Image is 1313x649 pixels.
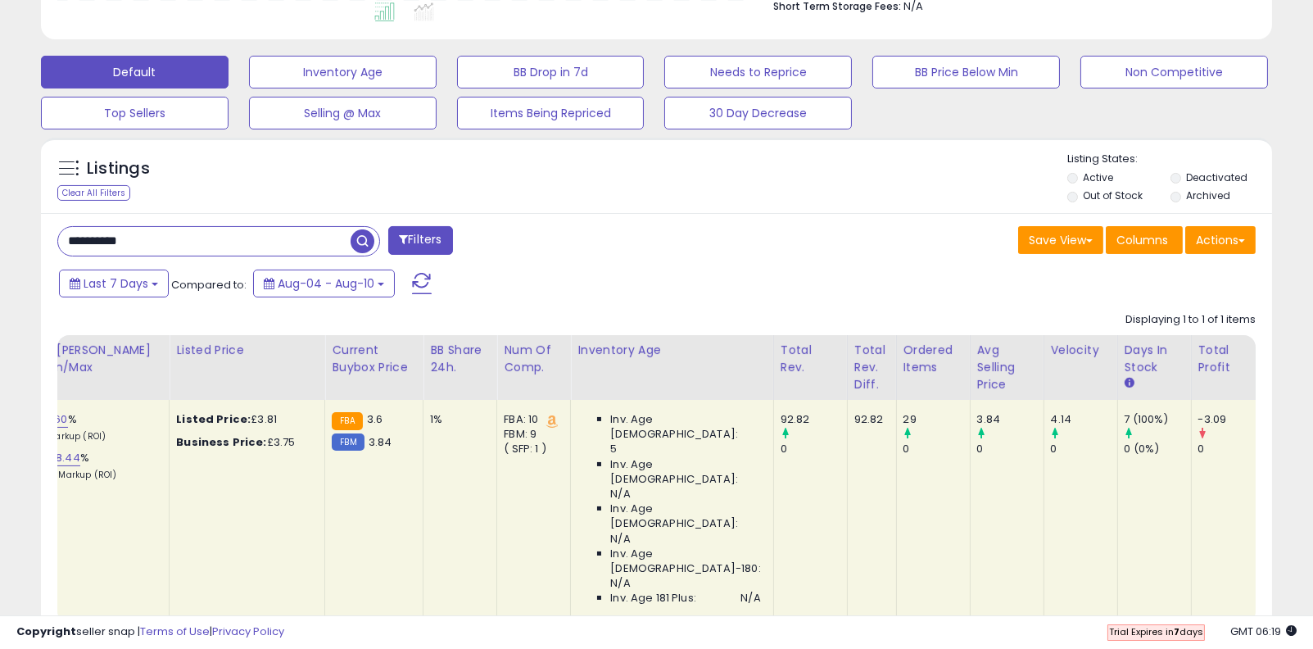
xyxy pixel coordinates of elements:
b: 7 [1174,625,1179,638]
h5: Listings [87,157,150,180]
div: £3.81 [176,412,312,427]
span: Inv. Age [DEMOGRAPHIC_DATA]-180: [610,547,760,576]
div: Total Profit [1198,342,1258,376]
button: Filters [388,226,452,255]
div: Avg Selling Price [977,342,1037,393]
button: BB Price Below Min [872,56,1060,88]
div: 0 (0%) [1125,442,1191,456]
div: Days In Stock [1125,342,1184,376]
div: % [20,412,156,442]
b: Listed Price: [176,411,251,427]
button: Items Being Repriced [457,97,645,129]
span: Columns [1116,232,1168,248]
div: 92.82 [781,412,847,427]
span: N/A [610,487,630,501]
button: Save View [1018,226,1103,254]
div: ( SFP: 1 ) [504,442,558,456]
label: Active [1083,170,1113,184]
button: Aug-04 - Aug-10 [253,270,395,297]
div: Ordered Items [903,342,963,376]
div: Displaying 1 to 1 of 1 items [1125,312,1256,328]
button: Upload attachment [78,537,91,550]
div: seller snap | | [16,624,284,640]
span: Last 7 Days [84,275,148,292]
button: 30 Day Decrease [664,97,852,129]
div: FBA: 10 [504,412,558,427]
button: Default [41,56,229,88]
button: Needs to Reprice [664,56,852,88]
div: 7 (100%) [1125,412,1191,427]
a: 58.44 [49,450,80,466]
label: Archived [1186,188,1230,202]
div: 29 [903,412,970,427]
button: Last 7 Days [59,270,169,297]
div: Num of Comp. [504,342,564,376]
div: 0 [781,442,847,456]
div: FBM: 9 [504,427,558,442]
label: Out of Stock [1083,188,1143,202]
div: Velocity [1051,342,1111,359]
a: Privacy Policy [212,624,284,639]
div: Total Rev. Diff. [854,342,890,393]
button: Home [256,7,288,38]
h1: [PERSON_NAME] [79,8,186,20]
a: Terms of Use [140,624,210,639]
button: Selling @ Max [249,97,437,129]
p: 438.29% Markup (ROI) [20,470,156,481]
div: Profit [PERSON_NAME] on Min/Max [20,342,162,376]
div: Listed Price [176,342,318,359]
div: -3.09 [1198,412,1265,427]
span: N/A [610,576,630,591]
div: Close [288,7,317,36]
div: Inventory Age [577,342,766,359]
p: 15.77% Markup (ROI) [20,431,156,442]
div: 4.14 [1051,412,1117,427]
span: Inv. Age 181 Plus: [610,591,696,606]
div: Current Buybox Price [332,342,416,376]
span: Trial Expires in days [1109,625,1203,638]
div: Elias says… [13,19,315,562]
button: Inventory Age [249,56,437,88]
button: Columns [1106,226,1183,254]
div: Total Rev. [781,342,840,376]
div: % [20,451,156,481]
span: Inv. Age [DEMOGRAPHIC_DATA]: [610,412,760,442]
button: Emoji picker [25,537,38,550]
div: 0 [1198,442,1265,456]
div: 92.82 [854,412,884,427]
small: Days In Stock. [1125,376,1134,391]
span: 3.6 [367,411,383,427]
strong: Copyright [16,624,76,639]
img: Profile image for Elias [47,9,73,35]
b: Business Price: [176,434,266,450]
span: Aug-04 - Aug-10 [278,275,374,292]
div: 3.84 [977,412,1044,427]
span: Compared to: [171,277,247,293]
span: Inv. Age [DEMOGRAPHIC_DATA]: [610,457,760,487]
div: £3.75 [176,435,312,450]
button: Gif picker [52,537,65,550]
small: FBM [332,433,364,451]
span: N/A [610,532,630,547]
button: Actions [1185,226,1256,254]
div: 1% [430,412,484,427]
div: 0 [1051,442,1117,456]
small: FBA [332,412,362,430]
div: I took a look at ASIN: B007OWU4QW, the deactivation may be caused by the B2B price being below th... [13,19,269,533]
th: The percentage added to the cost of goods (COGS) that forms the calculator for Min & Max prices. [14,335,170,400]
div: Clear All Filters [57,185,130,201]
div: I took a look at ASIN: B007OWU4QW, the deactivation may be caused by the B2B price being below th... [26,29,256,462]
div: 0 [903,442,970,456]
span: Inv. Age [DEMOGRAPHIC_DATA]: [610,501,760,531]
p: Active 1h ago [79,20,152,37]
span: 5 [610,442,617,456]
button: Top Sellers [41,97,229,129]
span: 2025-08-18 06:19 GMT [1230,624,1297,639]
button: go back [11,7,42,38]
span: N/A [740,591,760,606]
button: Non Competitive [1080,56,1268,88]
span: 3.84 [369,434,392,450]
button: BB Drop in 7d [457,56,645,88]
button: Send a message… [281,530,307,556]
textarea: Message… [14,502,314,530]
